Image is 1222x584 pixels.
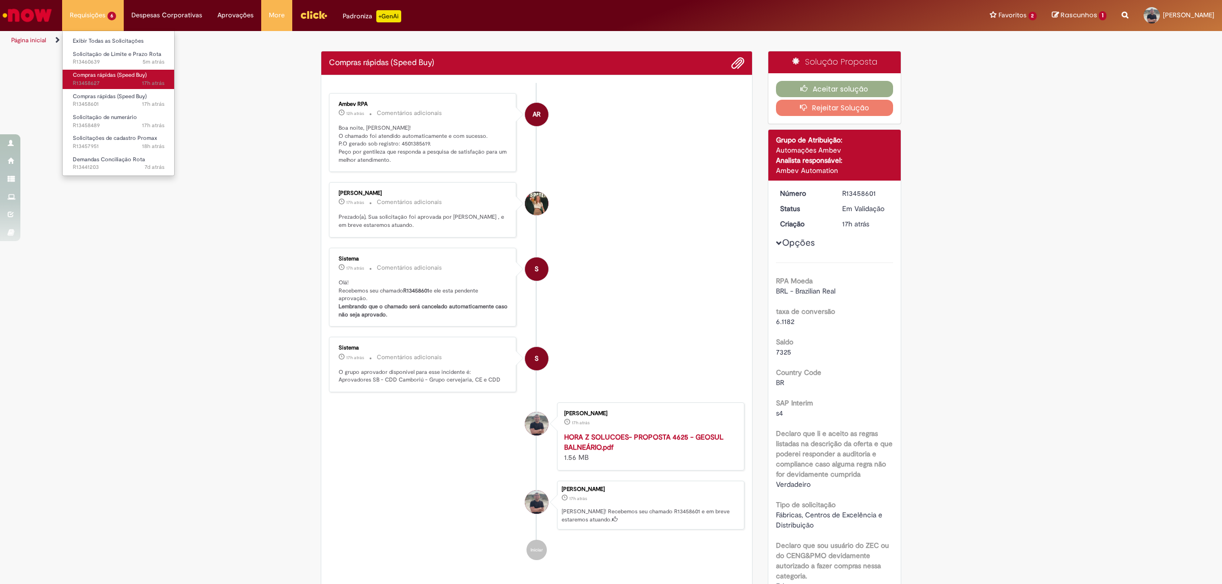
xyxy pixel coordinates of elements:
[776,510,884,530] span: Fábricas, Centros de Excelência e Distribuição
[339,256,508,262] div: Sistema
[776,480,811,489] span: Verdadeiro
[772,203,835,214] dt: Status
[776,429,893,479] b: Declaro que li e aceito as regras listadas na descrição da oferta e que poderei responder a audit...
[562,486,739,492] div: [PERSON_NAME]
[269,10,285,20] span: More
[572,420,590,426] time: 28/08/2025 15:16:39
[533,102,541,127] span: AR
[842,219,869,228] span: 17h atrás
[776,276,813,285] b: RPA Moeda
[73,100,164,108] span: R13458601
[776,347,791,357] span: 7325
[525,490,548,514] div: Marcelo Alves Elias
[142,122,164,129] time: 28/08/2025 15:02:30
[564,411,734,417] div: [PERSON_NAME]
[73,79,164,87] span: R13458627
[772,188,835,198] dt: Número
[346,199,364,206] time: 28/08/2025 15:25:01
[346,355,364,361] span: 17h atrás
[842,219,869,228] time: 28/08/2025 15:16:41
[131,10,202,20] span: Despesas Corporativas
[339,101,508,107] div: Ambev RPA
[346,265,364,271] time: 28/08/2025 15:16:53
[776,286,836,296] span: BRL - Brazilian Real
[776,81,894,97] button: Aceitar solução
[73,142,164,151] span: R13457951
[339,279,508,319] p: Olá! Recebemos seu chamado e ele esta pendente aprovação.
[776,165,894,176] div: Ambev Automation
[569,495,587,502] span: 17h atrás
[776,500,836,509] b: Tipo de solicitação
[776,317,794,326] span: 6.1182
[525,412,548,435] div: Marcelo Alves Elias
[63,133,175,152] a: Aberto R13457951 : Solicitações de cadastro Promax
[142,142,164,150] time: 28/08/2025 13:44:21
[63,91,175,110] a: Aberto R13458601 : Compras rápidas (Speed Buy)
[142,100,164,108] time: 28/08/2025 15:16:43
[776,337,793,346] b: Saldo
[339,190,508,196] div: [PERSON_NAME]
[525,347,548,370] div: System
[343,10,401,22] div: Padroniza
[1099,11,1106,20] span: 1
[569,495,587,502] time: 28/08/2025 15:16:41
[525,103,548,126] div: Ambev RPA
[776,155,894,165] div: Analista responsável:
[525,192,548,215] div: Julia Cortes De Andrade
[1061,10,1097,20] span: Rascunhos
[776,398,813,407] b: SAP Interim
[776,408,783,418] span: s4
[1029,12,1037,20] span: 2
[776,378,784,387] span: BR
[376,10,401,22] p: +GenAi
[142,79,164,87] time: 28/08/2025 15:19:47
[346,110,364,116] span: 12h atrás
[142,79,164,87] span: 17h atrás
[562,508,739,523] p: [PERSON_NAME]! Recebemos seu chamado R13458601 e em breve estaremos atuando.
[564,432,734,462] div: 1.56 MB
[63,36,175,47] a: Exibir Todas as Solicitações
[11,36,46,44] a: Página inicial
[63,70,175,89] a: Aberto R13458627 : Compras rápidas (Speed Buy)
[377,198,442,207] small: Comentários adicionais
[142,142,164,150] span: 18h atrás
[842,188,890,198] div: R13458601
[346,199,364,206] span: 17h atrás
[377,353,442,362] small: Comentários adicionais
[842,203,890,214] div: Em Validação
[217,10,254,20] span: Aprovações
[339,213,508,229] p: Prezado(a), Sua solicitação foi aprovada por [PERSON_NAME] , e em breve estaremos atuando.
[1,5,53,25] img: ServiceNow
[339,368,508,384] p: O grupo aprovador disponível para esse incidente é: Aprovadores SB - CDD Camboriú - Grupo cerveja...
[377,109,442,118] small: Comentários adicionais
[339,345,508,351] div: Sistema
[70,10,105,20] span: Requisições
[145,163,164,171] span: 7d atrás
[63,112,175,131] a: Aberto R13458489 : Solicitação de numerário
[776,100,894,116] button: Rejeitar Solução
[329,59,434,68] h2: Compras rápidas (Speed Buy) Histórico de tíquete
[143,58,164,66] span: 5m atrás
[842,219,890,229] div: 28/08/2025 15:16:41
[772,219,835,229] dt: Criação
[377,264,442,272] small: Comentários adicionais
[73,163,164,171] span: R13441203
[142,100,164,108] span: 17h atrás
[73,156,145,163] span: Demandas Conciliação Rota
[73,50,161,58] span: Solicitação de Limite e Prazo Rota
[776,541,889,580] b: Declaro que sou usuário do ZEC ou do CENG&PMO devidamente autorizado a fazer compras nessa catego...
[329,481,744,530] li: Marcelo Alves Elias
[73,58,164,66] span: R13460639
[776,145,894,155] div: Automações Ambev
[998,10,1026,20] span: Favoritos
[62,31,175,176] ul: Requisições
[107,12,116,20] span: 6
[776,368,821,377] b: Country Code
[339,124,508,164] p: Boa noite, [PERSON_NAME]! O chamado foi atendido automaticamente e com sucesso. P.O gerado sob re...
[8,31,807,50] ul: Trilhas de página
[73,113,137,121] span: Solicitação de numerário
[346,355,364,361] time: 28/08/2025 15:16:50
[564,432,724,452] a: HORA Z SOLUCOES- PROPOSTA 4625 - GEOSUL BALNEÁRIO.pdf
[403,287,429,295] b: R13458601
[776,307,835,316] b: taxa de conversão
